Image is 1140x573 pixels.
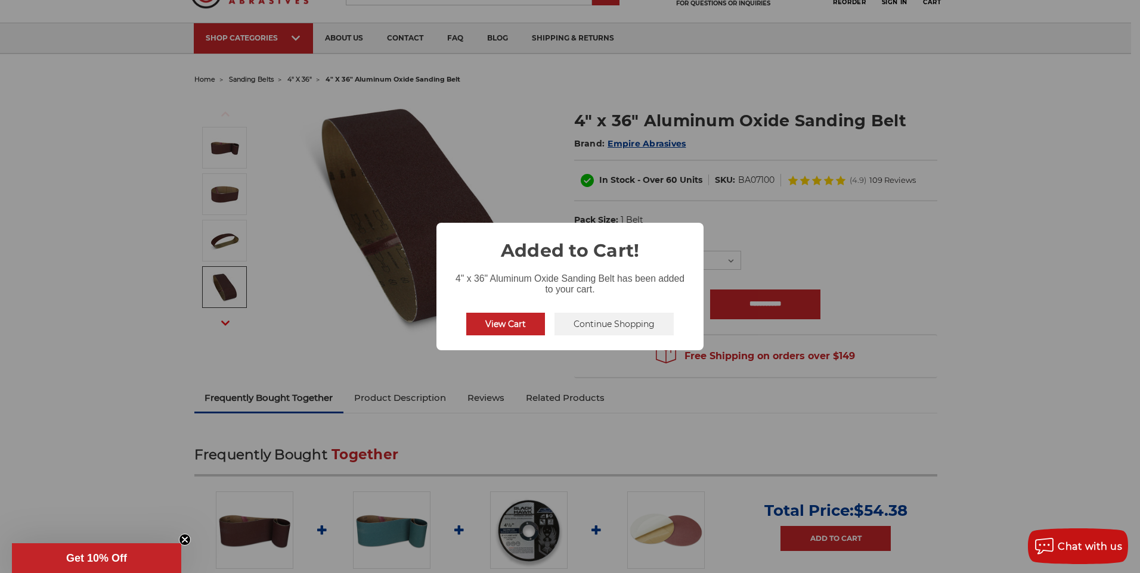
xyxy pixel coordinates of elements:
button: Chat with us [1028,528,1128,564]
h2: Added to Cart! [436,223,704,264]
span: Get 10% Off [66,552,127,564]
button: Continue Shopping [554,313,674,335]
button: Close teaser [179,534,191,546]
span: Chat with us [1058,541,1122,552]
button: View Cart [466,313,545,335]
div: 4" x 36" Aluminum Oxide Sanding Belt has been added to your cart. [436,264,704,297]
